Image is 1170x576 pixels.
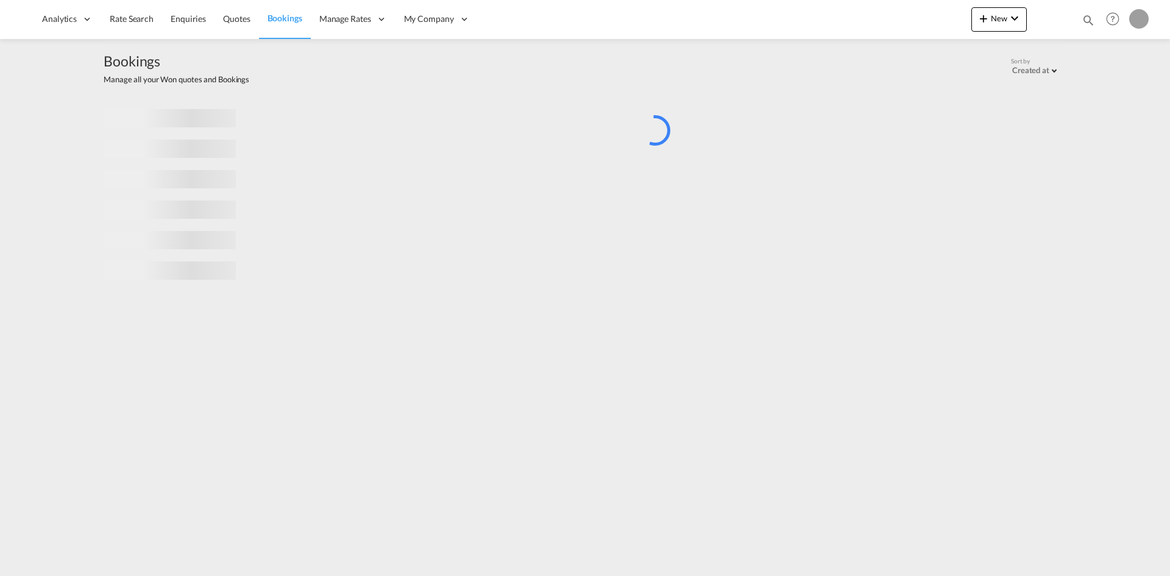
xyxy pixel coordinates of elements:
span: Rate Search [110,13,154,24]
div: Help [1102,9,1129,30]
span: Analytics [42,13,77,25]
span: Bookings [268,13,302,23]
span: Quotes [223,13,250,24]
md-icon: icon-magnify [1082,13,1095,27]
span: Sort by [1011,57,1030,65]
md-icon: icon-plus 400-fg [976,11,991,26]
span: Help [1102,9,1123,29]
span: Manage Rates [319,13,371,25]
span: Manage all your Won quotes and Bookings [104,74,249,85]
button: icon-plus 400-fgNewicon-chevron-down [971,7,1027,32]
span: Bookings [104,51,249,71]
span: New [976,13,1022,23]
md-icon: icon-chevron-down [1007,11,1022,26]
div: icon-magnify [1082,13,1095,32]
span: Enquiries [171,13,206,24]
span: My Company [404,13,454,25]
div: Created at [1012,65,1049,75]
